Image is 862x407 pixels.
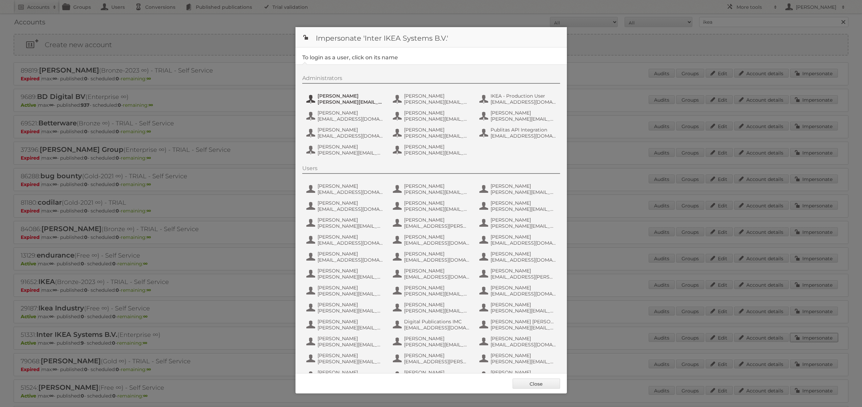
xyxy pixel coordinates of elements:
span: [EMAIL_ADDRESS][DOMAIN_NAME] [404,325,470,331]
span: [EMAIL_ADDRESS][PERSON_NAME][DOMAIN_NAME] [404,359,470,365]
span: [EMAIL_ADDRESS][PERSON_NAME][DOMAIN_NAME] [491,274,556,280]
button: [PERSON_NAME] [PERSON_NAME][EMAIL_ADDRESS][PERSON_NAME][DOMAIN_NAME] [306,216,385,230]
button: [PERSON_NAME] [PERSON_NAME][EMAIL_ADDRESS][DOMAIN_NAME] [479,109,558,123]
span: [PERSON_NAME] [318,352,383,359]
span: [PERSON_NAME] [404,369,470,375]
span: [PERSON_NAME] [404,352,470,359]
button: [PERSON_NAME] [PERSON_NAME][EMAIL_ADDRESS][PERSON_NAME][DOMAIN_NAME] [392,182,472,196]
span: [EMAIL_ADDRESS][DOMAIN_NAME] [318,257,383,263]
button: [PERSON_NAME] [EMAIL_ADDRESS][DOMAIN_NAME] [479,284,558,298]
span: [EMAIL_ADDRESS][DOMAIN_NAME] [318,240,383,246]
span: [PERSON_NAME] [404,110,470,116]
span: [PERSON_NAME] [318,127,383,133]
button: [PERSON_NAME] [PERSON_NAME][EMAIL_ADDRESS][PERSON_NAME][DOMAIN_NAME] [306,335,385,348]
span: [PERSON_NAME][EMAIL_ADDRESS][PERSON_NAME][DOMAIN_NAME] [318,359,383,365]
button: [PERSON_NAME] [EMAIL_ADDRESS][DOMAIN_NAME] [479,369,558,382]
span: [PERSON_NAME] [318,110,383,116]
button: [PERSON_NAME] [PERSON_NAME] [PERSON_NAME][EMAIL_ADDRESS][PERSON_NAME][DOMAIN_NAME] [479,318,558,331]
span: Publitas API Integration [491,127,556,133]
span: [PERSON_NAME][EMAIL_ADDRESS][DOMAIN_NAME] [318,99,383,105]
span: [PERSON_NAME][EMAIL_ADDRESS][PERSON_NAME][DOMAIN_NAME] [404,99,470,105]
span: [PERSON_NAME] [491,369,556,375]
span: [PERSON_NAME] [318,335,383,342]
span: [PERSON_NAME][EMAIL_ADDRESS][DOMAIN_NAME] [404,133,470,139]
span: [EMAIL_ADDRESS][PERSON_NAME][DOMAIN_NAME] [404,223,470,229]
span: [PERSON_NAME][EMAIL_ADDRESS][DOMAIN_NAME] [491,206,556,212]
legend: To login as a user, click on its name [302,54,398,61]
span: [PERSON_NAME] [404,217,470,223]
button: [PERSON_NAME] [PERSON_NAME][EMAIL_ADDRESS][PERSON_NAME][DOMAIN_NAME] [306,143,385,157]
span: [PERSON_NAME][EMAIL_ADDRESS][PERSON_NAME][DOMAIN_NAME] [404,308,470,314]
button: Digital Publications IMC [EMAIL_ADDRESS][DOMAIN_NAME] [392,318,472,331]
span: [PERSON_NAME] [491,251,556,257]
span: IKEA - Production User [491,93,556,99]
button: [PERSON_NAME] [EMAIL_ADDRESS][DOMAIN_NAME] [306,126,385,140]
span: [PERSON_NAME] [318,268,383,274]
button: [PERSON_NAME] [PERSON_NAME][EMAIL_ADDRESS][DOMAIN_NAME] [479,182,558,196]
span: [PERSON_NAME] [491,285,556,291]
button: [PERSON_NAME] [PERSON_NAME][EMAIL_ADDRESS][DOMAIN_NAME] [306,92,385,106]
button: [PERSON_NAME] [EMAIL_ADDRESS][DOMAIN_NAME] [306,199,385,213]
button: [PERSON_NAME] [EMAIL_ADDRESS][DOMAIN_NAME] [306,109,385,123]
span: [PERSON_NAME][EMAIL_ADDRESS][DOMAIN_NAME] [404,150,470,156]
div: Users [302,165,560,174]
span: [EMAIL_ADDRESS][DOMAIN_NAME] [318,206,383,212]
button: [PERSON_NAME] [EMAIL_ADDRESS][DOMAIN_NAME] [479,250,558,264]
span: [PERSON_NAME] [491,268,556,274]
button: [PERSON_NAME] [PERSON_NAME][EMAIL_ADDRESS][DOMAIN_NAME] [306,267,385,281]
span: [PERSON_NAME] [491,234,556,240]
span: [EMAIL_ADDRESS][DOMAIN_NAME] [491,240,556,246]
span: [PERSON_NAME] [404,268,470,274]
span: [PERSON_NAME] [491,183,556,189]
span: [PERSON_NAME] [404,127,470,133]
span: [PERSON_NAME][EMAIL_ADDRESS][PERSON_NAME][DOMAIN_NAME] [318,308,383,314]
span: [PERSON_NAME][EMAIL_ADDRESS][DOMAIN_NAME] [318,325,383,331]
span: [PERSON_NAME] [318,369,383,375]
span: [EMAIL_ADDRESS][DOMAIN_NAME] [491,99,556,105]
button: [PERSON_NAME] [PERSON_NAME][EMAIL_ADDRESS][DOMAIN_NAME] [306,318,385,331]
span: [PERSON_NAME][EMAIL_ADDRESS][PERSON_NAME][DOMAIN_NAME] [404,116,470,122]
button: [PERSON_NAME] [EMAIL_ADDRESS][PERSON_NAME][DOMAIN_NAME] [392,352,472,365]
button: [PERSON_NAME] [EMAIL_ADDRESS][DOMAIN_NAME] [479,335,558,348]
span: [PERSON_NAME][EMAIL_ADDRESS][DOMAIN_NAME] [404,342,470,348]
span: [PERSON_NAME] [404,183,470,189]
span: [EMAIL_ADDRESS][DOMAIN_NAME] [318,116,383,122]
span: [EMAIL_ADDRESS][DOMAIN_NAME] [404,240,470,246]
button: [PERSON_NAME] [EMAIL_ADDRESS][DOMAIN_NAME] [306,250,385,264]
span: [EMAIL_ADDRESS][DOMAIN_NAME] [404,257,470,263]
span: [PERSON_NAME] [491,302,556,308]
span: [PERSON_NAME] [491,110,556,116]
button: [PERSON_NAME] [EMAIL_ADDRESS][PERSON_NAME][DOMAIN_NAME] [392,216,472,230]
button: [PERSON_NAME] [EMAIL_ADDRESS][DOMAIN_NAME] [392,233,472,247]
span: [PERSON_NAME][EMAIL_ADDRESS][DOMAIN_NAME] [318,274,383,280]
button: [PERSON_NAME] [EMAIL_ADDRESS][DOMAIN_NAME] [306,182,385,196]
h1: Impersonate 'Inter IKEA Systems B.V.' [295,27,567,47]
button: [PERSON_NAME] [PERSON_NAME][EMAIL_ADDRESS][DOMAIN_NAME] [392,126,472,140]
span: [PERSON_NAME] [318,144,383,150]
button: [PERSON_NAME] [EMAIL_ADDRESS][PERSON_NAME][DOMAIN_NAME] [479,267,558,281]
span: [PERSON_NAME] [404,335,470,342]
button: [PERSON_NAME] [PERSON_NAME][EMAIL_ADDRESS][PERSON_NAME][DOMAIN_NAME] [392,92,472,106]
button: IKEA - Production User [EMAIL_ADDRESS][DOMAIN_NAME] [479,92,558,106]
button: [PERSON_NAME] [EMAIL_ADDRESS][DOMAIN_NAME] [392,267,472,281]
span: [EMAIL_ADDRESS][DOMAIN_NAME] [491,291,556,297]
span: [EMAIL_ADDRESS][DOMAIN_NAME] [491,342,556,348]
span: [PERSON_NAME][EMAIL_ADDRESS][PERSON_NAME][DOMAIN_NAME] [404,189,470,195]
button: [PERSON_NAME] [PERSON_NAME][EMAIL_ADDRESS][DOMAIN_NAME] [392,143,472,157]
span: [PERSON_NAME] [491,335,556,342]
span: [PERSON_NAME] [318,251,383,257]
button: [PERSON_NAME] [PERSON_NAME][EMAIL_ADDRESS][PERSON_NAME][DOMAIN_NAME] [392,109,472,123]
button: [PERSON_NAME] [PERSON_NAME][EMAIL_ADDRESS][DOMAIN_NAME] [479,301,558,314]
span: [PERSON_NAME][EMAIL_ADDRESS][DOMAIN_NAME] [404,206,470,212]
span: [PERSON_NAME][EMAIL_ADDRESS][DOMAIN_NAME] [491,359,556,365]
span: [PERSON_NAME][EMAIL_ADDRESS][PERSON_NAME][DOMAIN_NAME] [318,342,383,348]
span: [PERSON_NAME][EMAIL_ADDRESS][PERSON_NAME][DOMAIN_NAME] [318,223,383,229]
span: [PERSON_NAME] [318,200,383,206]
span: [PERSON_NAME] [404,93,470,99]
button: [PERSON_NAME] [PERSON_NAME][EMAIL_ADDRESS][DOMAIN_NAME] [392,335,472,348]
button: [PERSON_NAME] [PERSON_NAME][EMAIL_ADDRESS][PERSON_NAME][DOMAIN_NAME] [479,216,558,230]
button: [PERSON_NAME] [PERSON_NAME][EMAIL_ADDRESS][PERSON_NAME][DOMAIN_NAME] [392,284,472,298]
span: [PERSON_NAME] [404,251,470,257]
span: [PERSON_NAME] [404,285,470,291]
span: [PERSON_NAME][EMAIL_ADDRESS][DOMAIN_NAME] [491,189,556,195]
